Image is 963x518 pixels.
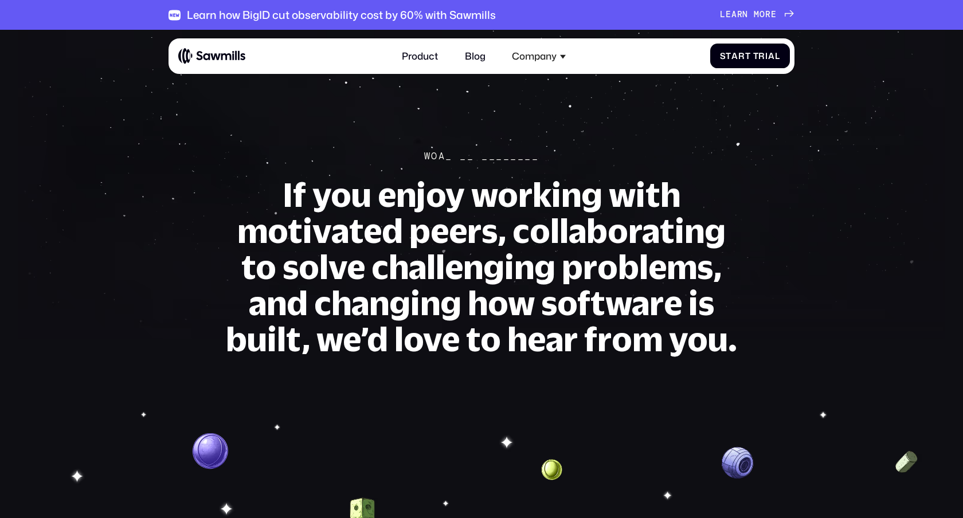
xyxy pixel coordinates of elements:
[731,10,737,20] span: a
[226,176,737,357] h1: If you enjoy working with motivated peers, collaborating to solve challenging problems, and chang...
[710,44,790,68] a: StartTrial
[731,51,738,61] span: a
[775,51,780,61] span: l
[745,51,751,61] span: t
[753,51,759,61] span: T
[187,9,496,22] div: Learn how BigID cut observability cost by 60% with Sawmills
[512,50,557,62] div: Company
[758,51,765,61] span: r
[738,51,745,61] span: r
[726,10,731,20] span: e
[737,10,743,20] span: r
[765,51,768,61] span: i
[424,150,539,162] div: Woa_ __ ________
[742,10,748,20] span: n
[760,10,765,20] span: o
[765,10,771,20] span: r
[720,51,726,61] span: S
[504,43,573,69] div: Company
[720,10,794,20] a: Learnmore
[457,43,492,69] a: Blog
[754,10,760,20] span: m
[395,43,445,69] a: Product
[726,51,731,61] span: t
[720,10,726,20] span: L
[771,10,777,20] span: e
[768,51,775,61] span: a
